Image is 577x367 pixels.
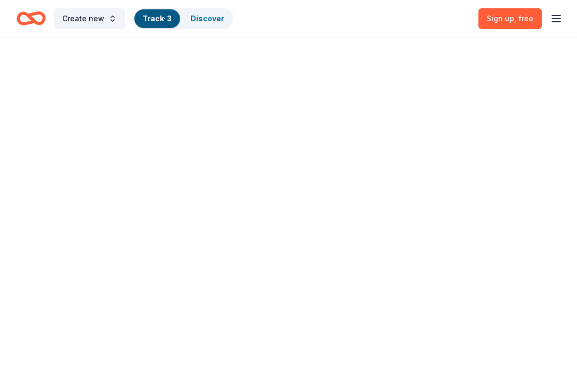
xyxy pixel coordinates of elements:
button: Track· 3Discover [133,8,233,29]
a: Discover [190,14,224,23]
a: Sign up, free [478,8,542,29]
span: , free [514,14,533,23]
a: Home [17,6,46,31]
button: Create new [54,8,125,29]
span: Sign up [487,14,533,23]
a: Track· 3 [143,14,172,23]
span: Create new [62,12,104,25]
